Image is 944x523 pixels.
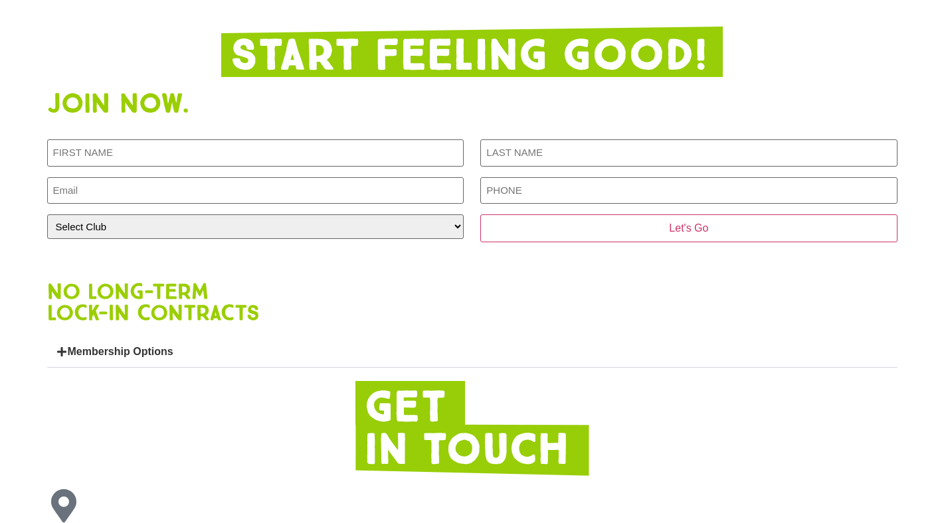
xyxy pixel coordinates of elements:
[47,336,897,368] div: Membership Options
[480,177,897,204] input: PHONE
[47,90,897,117] h1: Join now.
[68,346,173,357] a: Membership Options
[480,139,897,167] input: LAST NAME
[480,214,897,242] input: Let's Go
[47,177,464,204] input: Email
[47,281,897,323] h2: NO LONG-TERM LOCK-IN CONTRACTS
[47,139,464,167] input: FIRST NAME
